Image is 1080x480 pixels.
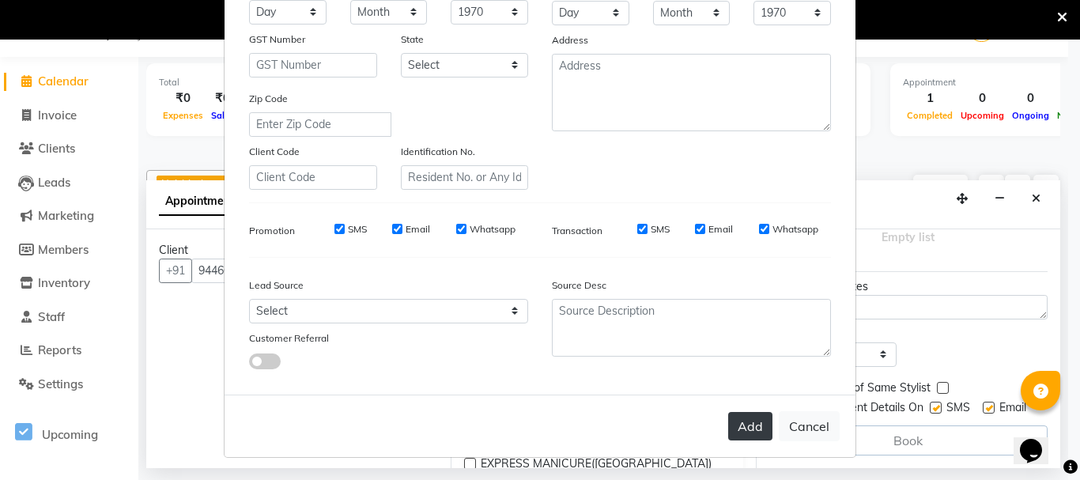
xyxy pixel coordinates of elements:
[651,222,670,236] label: SMS
[249,145,300,159] label: Client Code
[779,411,840,441] button: Cancel
[249,112,391,137] input: Enter Zip Code
[249,53,377,77] input: GST Number
[348,222,367,236] label: SMS
[728,412,772,440] button: Add
[249,331,329,346] label: Customer Referral
[249,92,288,106] label: Zip Code
[552,33,588,47] label: Address
[406,222,430,236] label: Email
[401,145,475,159] label: Identification No.
[401,32,424,47] label: State
[772,222,818,236] label: Whatsapp
[708,222,733,236] label: Email
[249,278,304,293] label: Lead Source
[249,224,295,238] label: Promotion
[249,32,305,47] label: GST Number
[552,278,606,293] label: Source Desc
[552,224,602,238] label: Transaction
[249,165,377,190] input: Client Code
[401,165,529,190] input: Resident No. or Any Id
[470,222,515,236] label: Whatsapp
